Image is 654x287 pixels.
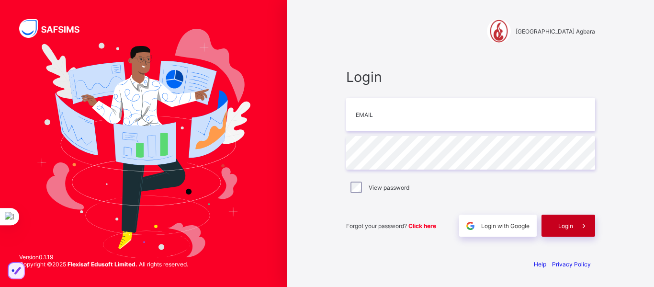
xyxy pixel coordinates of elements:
a: Privacy Policy [552,261,591,268]
span: Login [346,69,595,85]
img: Hero Image [37,29,250,258]
a: Help [534,261,546,268]
span: Login [558,222,573,230]
span: Version 0.1.19 [19,253,188,261]
strong: Flexisaf Edusoft Limited. [68,261,137,268]
span: [GEOGRAPHIC_DATA] Agbara [516,28,595,35]
span: Login with Google [481,222,530,230]
span: Copyright © 2025 All rights reserved. [19,261,188,268]
img: google.396cfc9801f0270233282035f929180a.svg [465,220,476,231]
img: SAFSIMS Logo [19,19,91,38]
label: View password [369,184,409,191]
span: Forgot your password? [346,222,436,230]
a: Click here [408,222,436,230]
